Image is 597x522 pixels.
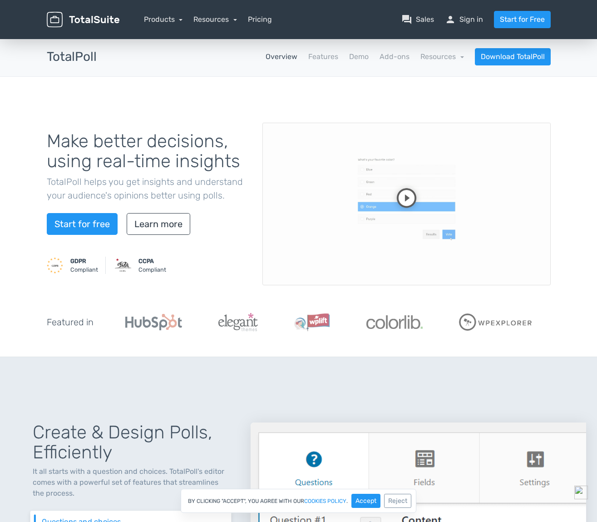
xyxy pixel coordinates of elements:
a: Add-ons [380,51,410,62]
img: TotalSuite for WordPress [47,12,119,28]
button: Reject [384,494,411,508]
a: Download TotalPoll [475,48,551,65]
a: cookies policy [304,498,346,504]
a: Start for Free [494,11,551,28]
h1: Make better decisions, using real-time insights [47,131,249,171]
a: Start for free [47,213,118,235]
span: person [445,14,456,25]
p: It all starts with a question and choices. TotalPoll's editor comes with a powerful set of featur... [33,466,229,499]
a: Features [308,51,338,62]
strong: GDPR [70,258,86,264]
p: TotalPoll helps you get insights and understand your audience's opinions better using polls. [47,175,249,202]
div: By clicking "Accept", you agree with our . [181,489,416,513]
small: Compliant [70,257,98,274]
a: Products [144,15,183,24]
img: ElegantThemes [218,313,258,331]
button: Accept [351,494,380,508]
a: Overview [266,51,297,62]
a: Resources [420,52,464,61]
small: Compliant [138,257,166,274]
a: Resources [193,15,237,24]
h3: TotalPoll [47,50,97,64]
a: Demo [349,51,369,62]
a: personSign in [445,14,483,25]
a: question_answerSales [401,14,434,25]
strong: CCPA [138,258,154,264]
h5: Featured in [47,317,94,327]
img: CCPA [115,257,131,273]
img: WPLift [294,313,330,331]
a: Pricing [248,14,272,25]
a: Learn more [127,213,190,235]
img: Hubspot [125,314,182,330]
h1: Create & Design Polls, Efficiently [33,423,229,462]
img: Colorlib [366,315,423,329]
span: question_answer [401,14,412,25]
img: GDPR [47,257,63,273]
img: WPExplorer [459,313,533,331]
